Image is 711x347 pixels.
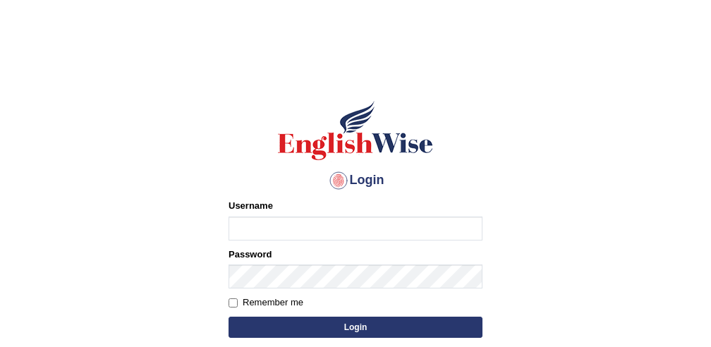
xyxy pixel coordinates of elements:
[229,169,482,192] h4: Login
[229,248,272,261] label: Password
[229,317,482,338] button: Login
[275,99,436,162] img: Logo of English Wise sign in for intelligent practice with AI
[229,298,238,308] input: Remember me
[229,199,273,212] label: Username
[229,296,303,310] label: Remember me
